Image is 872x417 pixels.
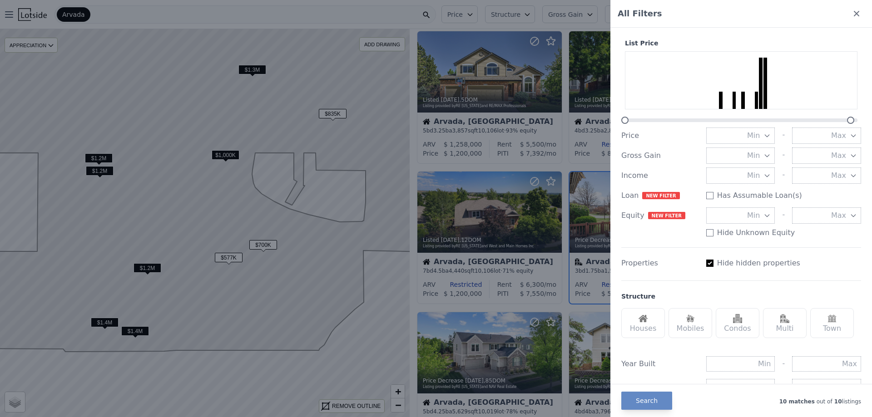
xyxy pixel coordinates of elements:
img: Condos [733,314,742,323]
div: Year Built [621,358,699,369]
div: Gross Gain [621,150,699,161]
span: Max [831,170,846,181]
div: - [782,207,785,224]
input: Max [792,356,861,372]
span: NEW FILTER [648,212,685,219]
label: Hide hidden properties [717,258,800,269]
input: Min [706,356,775,372]
div: - [782,147,785,164]
button: Search [621,392,672,410]
button: Max [792,128,861,144]
div: - [782,167,785,184]
div: Multi [763,308,807,338]
div: Income [621,170,699,181]
span: NEW FILTER [642,192,679,199]
img: Houses [639,314,648,323]
div: Price [621,130,699,141]
div: - [782,379,785,395]
img: Multi [780,314,789,323]
button: Max [792,167,861,184]
div: Houses [621,308,665,338]
button: Max [792,379,861,395]
div: Properties [621,258,699,269]
div: Equity [621,210,699,221]
span: Min [747,130,760,141]
span: Max [831,210,846,221]
img: Mobiles [686,314,695,323]
span: 10 [832,398,842,405]
label: Hide Unknown Equity [717,227,795,238]
span: Min [747,382,760,392]
span: Min [747,150,760,161]
span: Max [831,150,846,161]
span: Max [831,130,846,141]
span: 10 matches [779,398,815,405]
div: - [782,128,785,144]
button: Min [706,207,775,224]
button: Max [792,207,861,224]
button: Min [706,128,775,144]
div: Loan [621,190,699,201]
button: Min [706,379,775,395]
div: List Price [621,39,861,48]
span: All Filters [618,7,662,20]
div: Finished Sqft [621,382,699,392]
div: Town [810,308,854,338]
span: Min [747,170,760,181]
div: - [782,356,785,372]
div: Structure [621,292,655,301]
span: Min [747,210,760,221]
div: out of listings [672,396,861,405]
button: Min [706,147,775,164]
label: Has Assumable Loan(s) [717,190,802,201]
img: Town [827,314,837,323]
button: Max [792,147,861,164]
div: Condos [716,308,759,338]
div: Mobiles [669,308,712,338]
span: Max [831,382,846,392]
button: Min [706,167,775,184]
